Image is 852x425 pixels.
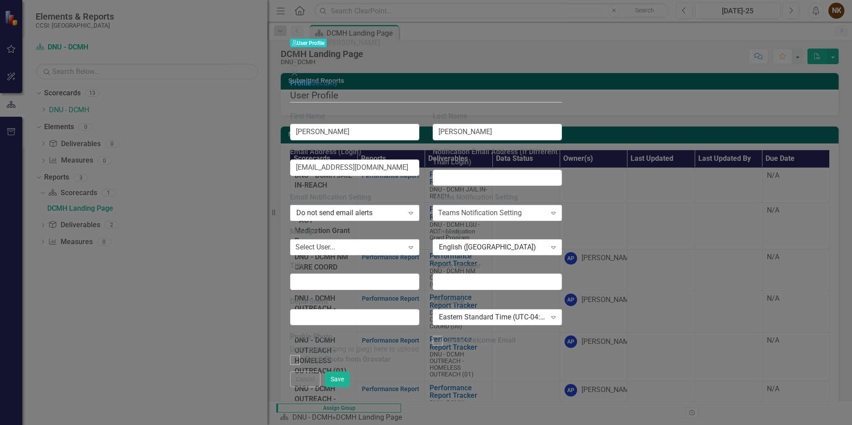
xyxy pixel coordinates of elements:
span: User Profile [290,39,327,47]
button: Cancel [290,372,320,387]
label: Language [433,227,562,237]
label: Email Notification Setting [290,192,419,203]
label: Manager [290,227,419,237]
div: Drop images (png or jpeg) here to upload [290,344,419,355]
button: Save [325,372,350,387]
div: Do not send email alerts [296,208,404,218]
div: Teams Notification Setting [438,208,522,218]
label: Title [290,261,419,271]
legend: User Profile [290,89,562,102]
div: Fetch Photo from Gravatar [305,355,391,365]
label: Notification Email Address (If Different Than Login) [433,147,562,168]
div: Select User... [295,242,335,253]
div: Eastern Standard Time (UTC-04:00) [439,312,546,322]
label: Department [290,297,419,307]
label: Last Name [433,111,562,122]
label: Timezone [433,297,562,307]
div: English ([GEOGRAPHIC_DATA]) [439,242,546,253]
label: Email Address (Login) [290,147,419,157]
label: Phone Number [433,261,562,271]
a: Security [311,79,338,87]
span: [PERSON_NAME] [327,38,380,47]
label: Profile Photo [290,332,419,342]
label: Teams Notification Setting [433,192,562,203]
div: Send Welcome Email [448,335,516,346]
label: First Name [290,111,419,122]
a: Profile [290,79,311,87]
